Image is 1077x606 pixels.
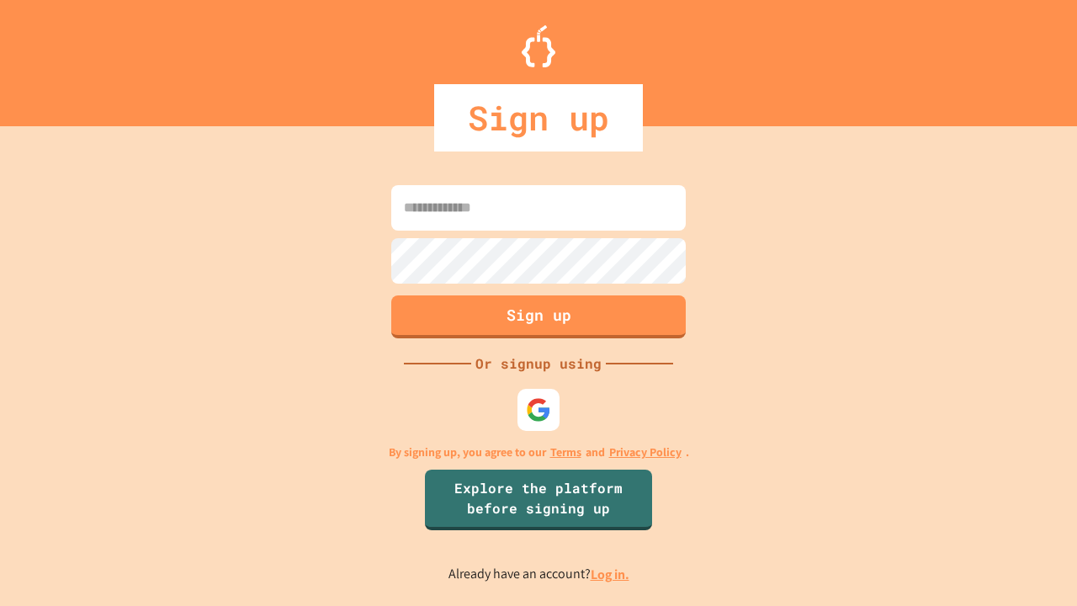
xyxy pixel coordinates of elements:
[550,444,581,461] a: Terms
[391,295,686,338] button: Sign up
[609,444,682,461] a: Privacy Policy
[591,566,629,583] a: Log in.
[425,470,652,530] a: Explore the platform before signing up
[471,353,606,374] div: Or signup using
[389,444,689,461] p: By signing up, you agree to our and .
[526,397,551,423] img: google-icon.svg
[448,564,629,585] p: Already have an account?
[434,84,643,151] div: Sign up
[522,25,555,67] img: Logo.svg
